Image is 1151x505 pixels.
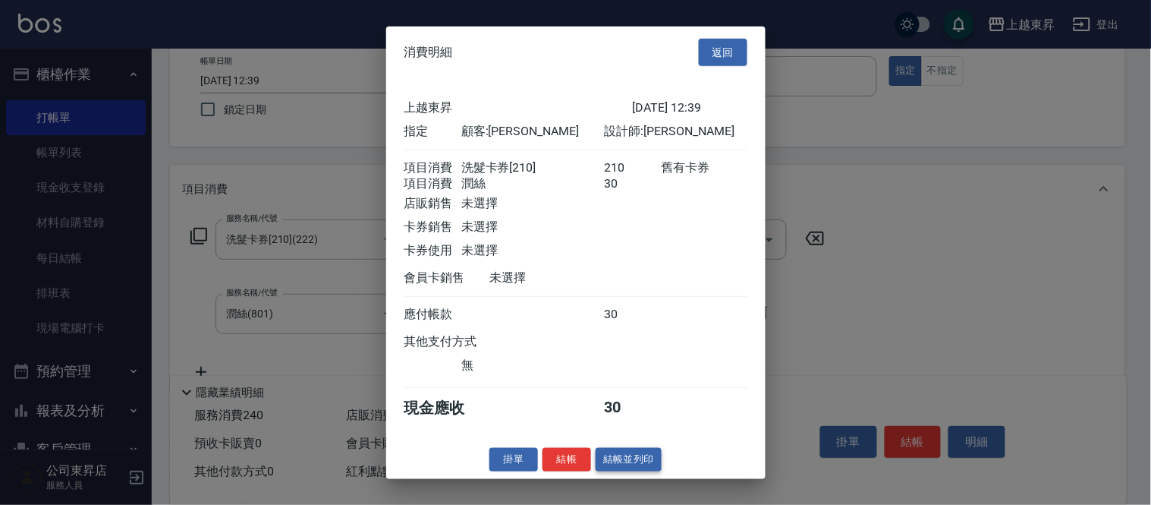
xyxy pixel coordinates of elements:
[596,448,662,472] button: 結帳並列印
[699,38,747,66] button: 返回
[404,176,461,192] div: 項目消費
[404,243,461,259] div: 卡券使用
[461,160,604,176] div: 洗髮卡券[210]
[461,243,604,259] div: 未選擇
[404,124,461,140] div: 指定
[461,176,604,192] div: 潤絲
[404,160,461,176] div: 項目消費
[604,176,661,192] div: 30
[542,448,591,472] button: 結帳
[404,196,461,212] div: 店販銷售
[633,100,747,116] div: [DATE] 12:39
[404,270,490,286] div: 會員卡銷售
[604,307,661,323] div: 30
[461,124,604,140] div: 顧客: [PERSON_NAME]
[604,398,661,418] div: 30
[404,334,519,350] div: 其他支付方式
[404,100,633,116] div: 上越東昇
[604,124,747,140] div: 設計師: [PERSON_NAME]
[604,160,661,176] div: 210
[661,160,747,176] div: 舊有卡券
[490,270,633,286] div: 未選擇
[489,448,538,472] button: 掛單
[404,45,453,60] span: 消費明細
[461,358,604,374] div: 無
[404,307,461,323] div: 應付帳款
[404,219,461,235] div: 卡券銷售
[461,196,604,212] div: 未選擇
[461,219,604,235] div: 未選擇
[404,398,490,418] div: 現金應收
